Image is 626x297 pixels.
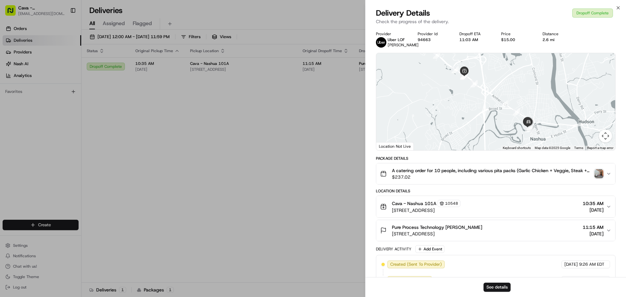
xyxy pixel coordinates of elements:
[62,146,105,152] span: API Documentation
[13,146,50,152] span: Knowledge Base
[52,119,66,124] span: [DATE]
[587,146,613,150] a: Report a map error
[29,69,90,74] div: We're available if you need us!
[535,146,570,150] span: Map data ©2025 Google
[20,101,53,106] span: [PERSON_NAME]
[525,125,532,132] div: 14
[388,42,419,48] span: [PERSON_NAME]
[54,101,56,106] span: •
[460,73,467,80] div: 6
[583,224,604,230] span: 11:15 AM
[583,207,604,213] span: [DATE]
[392,200,436,207] span: Cava - Nashua 101A
[111,64,119,72] button: Start new chat
[579,261,604,267] span: 9:26 AM EDT
[17,42,108,49] input: Clear
[7,62,18,74] img: 1736555255976-a54dd68f-1ca7-489b-9aae-adbdc363a1c4
[445,201,458,206] span: 10548
[7,95,17,105] img: Brigitte Vinadas
[459,31,491,37] div: Dropoff ETA
[376,163,615,184] button: A catering order for 10 people, including various pita packs (Garlic Chicken + Veggie, Steak + Fe...
[378,142,399,150] a: Open this area in Google Maps (opens a new window)
[418,37,431,42] button: 94663
[376,220,615,241] button: Pure Process Technology [PERSON_NAME][STREET_ADDRESS]11:15 AM[DATE]
[501,100,508,108] div: 11
[433,52,440,59] div: 3
[376,18,616,25] p: Check the progress of the delivery.
[376,8,430,18] span: Delivery Details
[501,31,532,37] div: Price
[376,156,616,161] div: Package Details
[390,261,442,267] span: Created (Sent To Provider)
[470,80,478,87] div: 10
[583,230,604,237] span: [DATE]
[7,146,12,152] div: 📗
[7,85,44,90] div: Past conversations
[376,196,615,217] button: Cava - Nashua 101A10548[STREET_ADDRESS]10:35 AM[DATE]
[376,142,414,150] div: Location Not Live
[55,146,60,152] div: 💻
[52,143,107,155] a: 💻API Documentation
[29,62,107,69] div: Start new chat
[392,224,482,230] span: Pure Process Technology [PERSON_NAME]
[599,129,612,142] button: Map camera controls
[594,169,604,178] img: photo_proof_of_delivery image
[392,230,482,237] span: [STREET_ADDRESS]
[574,146,583,150] a: Terms (opens in new tab)
[101,83,119,91] button: See all
[7,112,17,123] img: Regen Pajulas
[14,62,25,74] img: 8016278978528_b943e370aa5ada12b00a_72.png
[392,174,592,180] span: $237.02
[543,37,574,42] div: 2.6 mi
[415,245,444,253] button: Add Event
[564,261,578,267] span: [DATE]
[452,66,459,73] div: 4
[46,161,79,167] a: Powered byPylon
[376,37,386,48] img: uber-new-logo.jpeg
[378,142,399,150] img: Google
[513,108,520,115] div: 12
[376,31,407,37] div: Provider
[388,37,405,42] span: Uber LOF
[376,188,616,194] div: Location Details
[501,37,532,42] div: $15.00
[7,26,119,37] p: Welcome 👋
[4,143,52,155] a: 📗Knowledge Base
[58,101,71,106] span: [DATE]
[583,200,604,207] span: 10:35 AM
[13,119,18,124] img: 1736555255976-a54dd68f-1ca7-489b-9aae-adbdc363a1c4
[503,146,531,150] button: Keyboard shortcuts
[543,31,574,37] div: Distance
[13,101,18,107] img: 1736555255976-a54dd68f-1ca7-489b-9aae-adbdc363a1c4
[20,119,48,124] span: Regen Pajulas
[484,283,511,292] button: See details
[418,31,449,37] div: Provider Id
[49,119,51,124] span: •
[459,37,491,42] div: 11:03 AM
[392,207,460,214] span: [STREET_ADDRESS]
[7,7,20,20] img: Nash
[392,167,592,174] span: A catering order for 10 people, including various pita packs (Garlic Chicken + Veggie, Steak + Fe...
[65,162,79,167] span: Pylon
[376,246,411,252] div: Delivery Activity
